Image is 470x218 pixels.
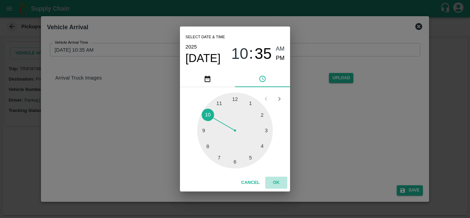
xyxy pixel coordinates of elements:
button: AM [276,44,285,54]
span: 35 [255,45,272,63]
span: Select date & time [185,32,225,42]
button: Open next view [273,92,286,105]
button: pick date [180,71,235,87]
button: 2025 [185,42,197,51]
button: [DATE] [185,51,221,65]
button: 10 [231,44,248,63]
span: 10 [231,45,248,63]
button: PM [276,54,285,63]
button: 35 [255,44,272,63]
button: pick time [235,71,290,87]
button: Cancel [238,177,263,189]
button: OK [265,177,287,189]
span: : [249,44,253,63]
